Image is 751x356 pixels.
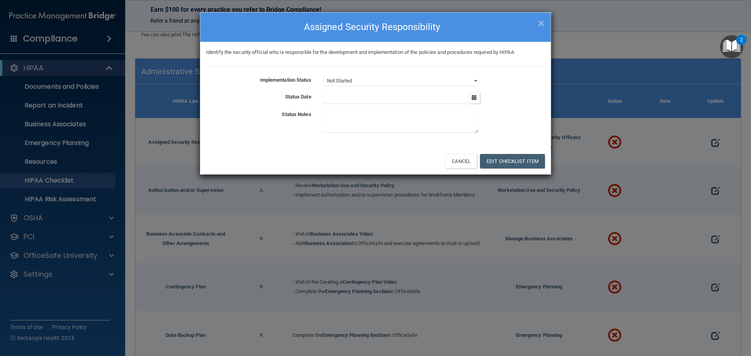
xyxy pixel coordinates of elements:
span: × [538,14,545,30]
button: Open Resource Center, 2 new notifications [720,35,743,58]
b: Status Notes [282,111,311,117]
div: Identify the security official who is responsible for the development and implementation of the p... [200,48,551,57]
b: Implementation Status [260,77,311,83]
div: 2 [740,40,743,50]
button: Cancel [445,154,477,168]
button: Edit Checklist Item [480,154,545,168]
h4: Assigned Security Responsibility [206,18,545,36]
b: Status Date [285,94,311,100]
